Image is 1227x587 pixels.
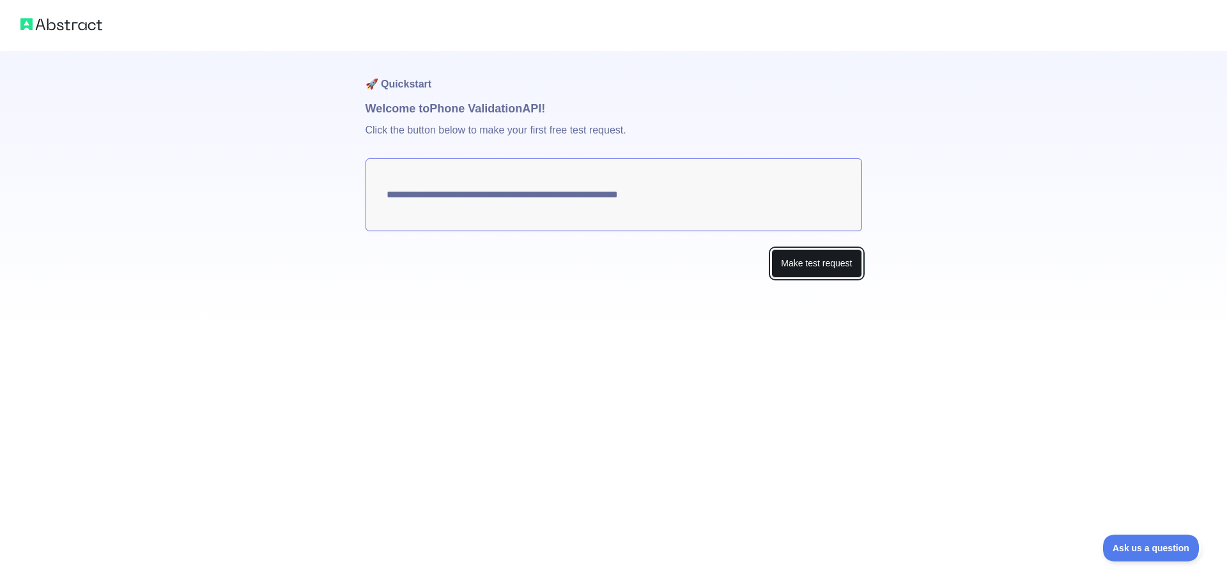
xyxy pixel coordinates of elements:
[771,249,861,278] button: Make test request
[366,118,862,158] p: Click the button below to make your first free test request.
[366,51,862,100] h1: 🚀 Quickstart
[1103,535,1201,561] iframe: Toggle Customer Support
[20,15,102,33] img: Abstract logo
[366,100,862,118] h1: Welcome to Phone Validation API!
